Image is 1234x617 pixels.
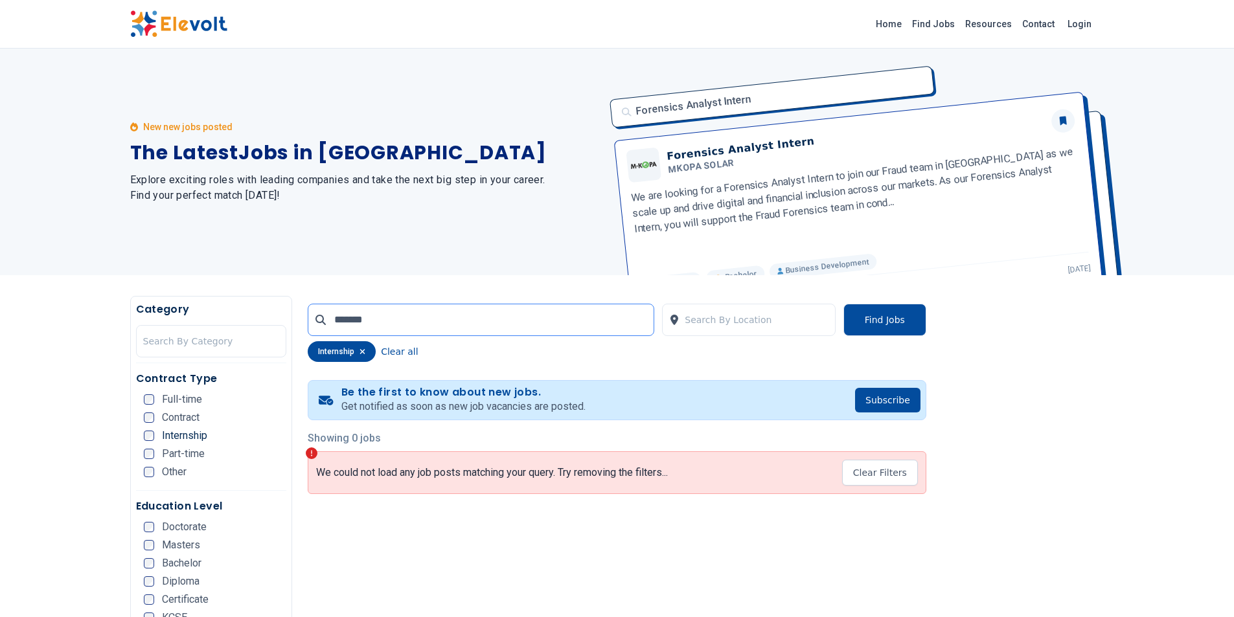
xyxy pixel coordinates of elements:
[144,394,154,405] input: Full-time
[144,558,154,568] input: Bachelor
[136,302,287,317] h5: Category
[136,371,287,387] h5: Contract Type
[162,540,200,550] span: Masters
[162,412,200,423] span: Contract
[1060,11,1099,37] a: Login
[143,120,233,133] p: New new jobs posted
[162,558,201,568] span: Bachelor
[144,449,154,459] input: Part-time
[130,10,227,38] img: Elevolt
[381,341,418,362] button: Clear all
[855,388,920,412] button: Subscribe
[907,14,960,34] a: Find Jobs
[136,499,287,514] h5: Education Level
[144,431,154,441] input: Internship
[144,594,154,605] input: Certificate
[162,522,207,532] span: Doctorate
[162,394,202,405] span: Full-time
[341,399,586,414] p: Get notified as soon as new job vacancies are posted.
[316,466,668,479] p: We could not load any job posts matching your query. Try removing the filters...
[1017,14,1060,34] a: Contact
[162,594,209,605] span: Certificate
[843,304,926,336] button: Find Jobs
[144,467,154,477] input: Other
[130,172,602,203] h2: Explore exciting roles with leading companies and take the next big step in your career. Find you...
[144,540,154,550] input: Masters
[308,341,376,362] div: internship
[960,14,1017,34] a: Resources
[162,576,200,587] span: Diploma
[341,386,586,399] h4: Be the first to know about new jobs.
[308,431,926,446] p: Showing 0 jobs
[1169,555,1234,617] iframe: Chat Widget
[162,431,207,441] span: Internship
[871,14,907,34] a: Home
[144,522,154,532] input: Doctorate
[162,449,205,459] span: Part-time
[842,460,918,486] button: Clear Filters
[162,467,187,477] span: Other
[130,141,602,164] h1: The Latest Jobs in [GEOGRAPHIC_DATA]
[144,412,154,423] input: Contract
[144,576,154,587] input: Diploma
